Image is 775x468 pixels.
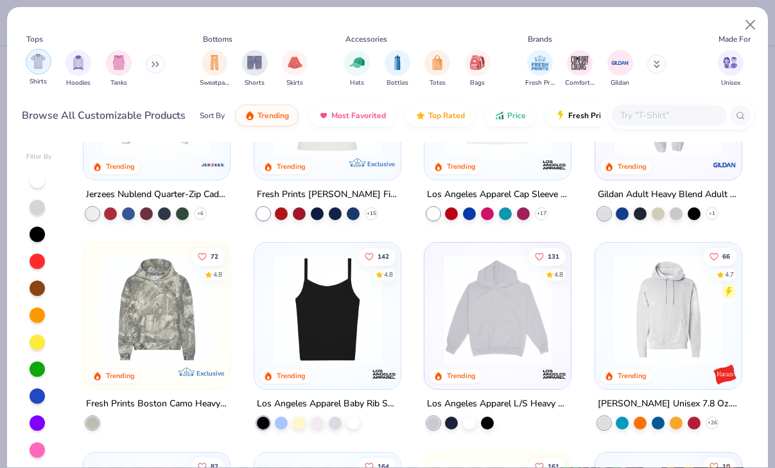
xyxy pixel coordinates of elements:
img: b0603986-75a5-419a-97bc-283c66fe3a23 [437,46,558,153]
button: filter button [465,50,491,88]
img: Hanes logo [711,361,737,386]
img: Jerzees logo [200,152,226,177]
div: Browse All Customizable Products [22,108,186,123]
button: Price [485,105,536,126]
div: filter for Comfort Colors [565,50,595,88]
img: cbf11e79-2adf-4c6b-b19e-3da42613dd1b [267,256,388,363]
div: 4.8 [554,270,563,279]
button: filter button [200,50,229,88]
div: filter for Skirts [282,50,308,88]
div: Made For [718,33,751,45]
img: trending.gif [245,110,255,121]
span: + 1 [709,209,715,217]
img: 28bc0d45-805b-48d6-b7de-c789025e6b70 [96,256,217,363]
span: Price [507,110,526,121]
div: Accessories [345,33,387,45]
img: Los Angeles Apparel logo [541,152,567,177]
span: Totes [430,78,446,88]
button: Fresh Prints Flash [546,105,694,126]
span: Trending [257,110,289,121]
button: filter button [718,50,744,88]
button: filter button [282,50,308,88]
button: Like [191,247,225,265]
span: 72 [211,253,218,259]
button: Most Favorited [309,105,396,126]
img: Los Angeles Apparel logo [370,361,396,386]
button: filter button [525,50,555,88]
img: Gildan logo [711,152,737,177]
span: + 15 [366,209,376,217]
div: Bottoms [203,33,232,45]
div: filter for Totes [424,50,450,88]
img: Tanks Image [112,55,126,70]
div: 4.7 [725,270,734,279]
div: Sort By [200,110,225,121]
img: Hats Image [350,55,365,70]
img: e5540c4d-e74a-4e58-9a52-192fe86bec9f [267,46,388,153]
img: Bottles Image [390,55,405,70]
button: Like [528,247,566,265]
div: filter for Gildan [607,50,633,88]
div: 4.8 [384,270,393,279]
span: 131 [548,253,559,259]
img: Hoodies Image [71,55,85,70]
img: flash.gif [555,110,566,121]
img: Comfort Colors Image [570,53,589,73]
span: Comfort Colors [565,78,595,88]
img: Sweatpants Image [207,55,222,70]
button: filter button [65,50,91,88]
input: Try "T-Shirt" [619,108,718,123]
button: Like [703,247,736,265]
span: Fresh Prints Flash [568,110,634,121]
button: Top Rated [406,105,475,126]
div: [PERSON_NAME] Unisex 7.8 Oz. Ecosmart 50/50 Pullover Hooded Sweatshirt [598,395,739,412]
span: Shirts [30,77,47,87]
span: + 17 [537,209,546,217]
span: Bags [470,78,485,88]
span: Exclusive [196,368,224,377]
img: Shirts Image [31,54,46,69]
button: Like [358,247,396,265]
div: Gildan Adult Heavy Blend Adult 8 Oz. 50/50 Sweatpants [598,186,739,202]
span: Most Favorited [331,110,386,121]
button: filter button [106,50,132,88]
img: TopRated.gif [415,110,426,121]
button: Trending [235,105,299,126]
div: filter for Sweatpants [200,50,229,88]
button: filter button [607,50,633,88]
img: Gildan Image [611,53,630,73]
img: Unisex Image [723,55,738,70]
img: 6531d6c5-84f2-4e2d-81e4-76e2114e47c4 [437,256,558,363]
button: filter button [242,50,268,88]
span: Skirts [286,78,303,88]
span: + 6 [197,209,204,217]
img: Los Angeles Apparel logo [541,361,567,386]
div: filter for Fresh Prints [525,50,555,88]
div: Los Angeles Apparel L/S Heavy Fleece Hoodie Po 14 Oz [427,395,568,412]
div: Los Angeles Apparel Cap Sleeve Baby Rib Crop Top [427,186,568,202]
img: Bags Image [470,55,484,70]
span: Bottles [387,78,408,88]
div: Fresh Prints [PERSON_NAME] Fit [PERSON_NAME] Shirt with Stripes [257,186,398,202]
img: Skirts Image [288,55,302,70]
div: Brands [528,33,552,45]
img: ff4ddab5-f3f6-4a83-b930-260fe1a46572 [96,46,217,153]
button: filter button [26,50,51,88]
div: Tops [26,33,43,45]
span: Top Rated [428,110,465,121]
div: filter for Shorts [242,50,268,88]
div: filter for Hoodies [65,50,91,88]
span: Sweatpants [200,78,229,88]
div: filter for Hats [344,50,370,88]
div: filter for Shirts [26,49,51,87]
img: most_fav.gif [318,110,329,121]
span: Exclusive [367,159,394,168]
span: 66 [722,253,730,259]
div: Los Angeles Apparel Baby Rib Spaghetti Tank [257,395,398,412]
button: Close [738,13,763,37]
button: filter button [385,50,410,88]
span: Shorts [245,78,265,88]
div: filter for Unisex [718,50,744,88]
span: Unisex [721,78,740,88]
img: Fresh Prints Image [530,53,550,73]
